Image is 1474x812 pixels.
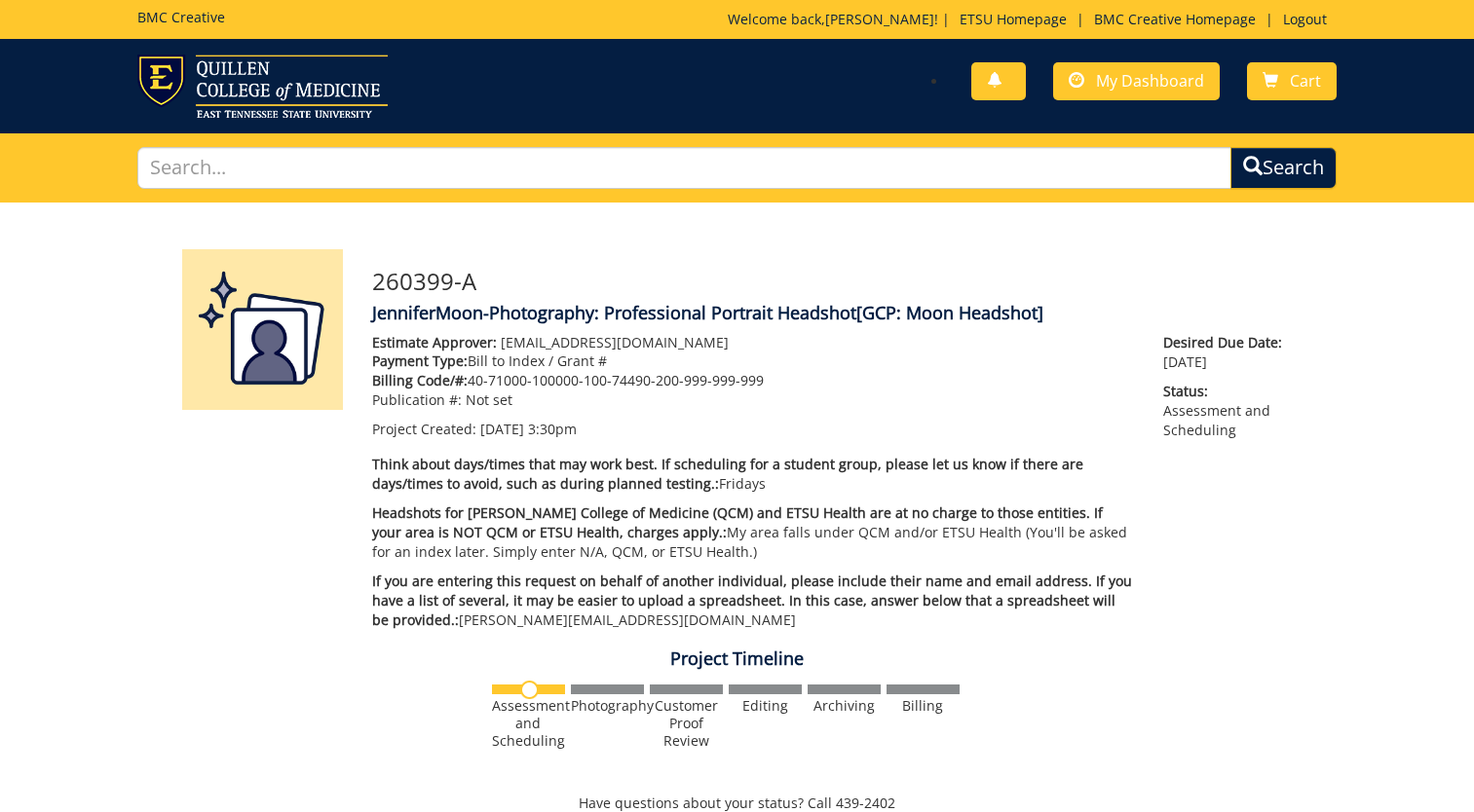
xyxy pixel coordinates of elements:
div: Customer Proof Review [650,697,723,750]
a: ETSU Homepage [950,10,1077,28]
span: [GCP: Moon Headshot] [856,301,1043,324]
input: Search... [137,147,1231,189]
img: Product featured image [182,249,343,410]
span: Billing Code/#: [372,371,468,389]
p: [EMAIL_ADDRESS][DOMAIN_NAME] [372,333,1135,352]
img: ETSU logo [137,55,388,118]
div: Billing [887,697,960,715]
div: Editing [729,697,802,715]
div: Photography [571,697,644,715]
span: Estimate Approver: [372,333,497,351]
span: Desired Due Date: [1163,333,1292,352]
span: Not set [466,390,512,409]
h4: JenniferMoon-Photography: Professional Portrait Headshot [372,304,1293,323]
h5: BMC Creative [137,10,225,24]
div: Archiving [808,697,881,715]
img: no [520,681,539,699]
span: If you are entering this request on behalf of another individual, please include their name and e... [372,572,1132,629]
span: Cart [1290,70,1321,92]
p: Assessment and Scheduling [1163,382,1292,440]
a: Cart [1247,62,1337,100]
a: My Dashboard [1053,62,1220,100]
p: Welcome back, ! | | | [728,10,1337,29]
div: Assessment and Scheduling [492,697,565,750]
p: Fridays [372,455,1135,494]
a: Logout [1273,10,1337,28]
span: Publication #: [372,390,462,409]
p: 40-71000-100000-100-74490-200-999-999-999 [372,371,1135,390]
span: Think about days/times that may work best. If scheduling for a student group, please let us know ... [372,455,1083,493]
span: Status: [1163,382,1292,401]
h3: 260399-A [372,269,1293,294]
p: [DATE] [1163,333,1292,372]
a: BMC Creative Homepage [1084,10,1266,28]
p: [PERSON_NAME] [EMAIL_ADDRESS][DOMAIN_NAME] [372,572,1135,630]
span: Payment Type: [372,351,468,370]
span: [DATE] 3:30pm [480,420,577,438]
p: My area falls under QCM and/or ETSU Health (You'll be asked for an index later. Simply enter N/A,... [372,503,1135,562]
button: Search [1230,147,1337,189]
a: [PERSON_NAME] [825,10,934,28]
span: Project Created: [372,420,476,438]
span: My Dashboard [1096,70,1204,92]
p: Bill to Index / Grant # [372,351,1135,371]
h4: Project Timeline [168,649,1307,669]
span: Headshots for [PERSON_NAME] College of Medicine (QCM) and ETSU Health are at no charge to those e... [372,503,1103,541]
